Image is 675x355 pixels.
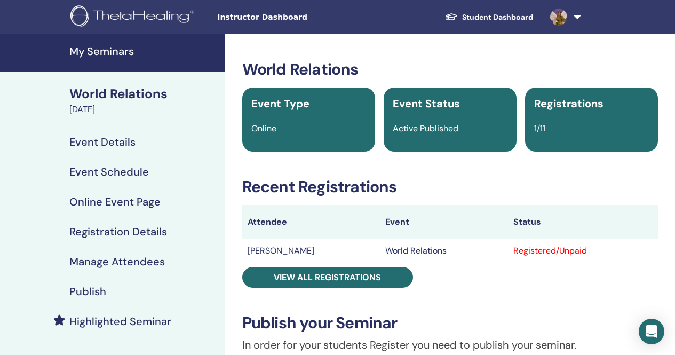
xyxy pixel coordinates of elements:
h4: Event Details [69,136,136,148]
th: Status [508,205,658,239]
div: [DATE] [69,103,219,116]
h4: Online Event Page [69,195,161,208]
span: Instructor Dashboard [217,12,377,23]
h4: Highlighted Seminar [69,315,171,328]
img: logo.png [70,5,198,29]
span: Active Published [393,123,458,134]
td: [PERSON_NAME] [242,239,380,263]
span: View all registrations [274,272,381,283]
th: Attendee [242,205,380,239]
h4: Publish [69,285,106,298]
th: Event [380,205,508,239]
h3: Recent Registrations [242,177,658,196]
a: View all registrations [242,267,413,288]
span: Registrations [534,97,603,111]
a: Student Dashboard [436,7,542,27]
h4: Event Schedule [69,165,149,178]
h4: My Seminars [69,45,219,58]
span: 1/11 [534,123,545,134]
h4: Manage Attendees [69,255,165,268]
span: Event Type [251,97,309,111]
div: Open Intercom Messenger [639,319,664,344]
h4: Registration Details [69,225,167,238]
div: World Relations [69,85,219,103]
div: Registered/Unpaid [513,244,653,257]
p: In order for your students Register you need to publish your seminar. [242,337,658,353]
h3: Publish your Seminar [242,313,658,333]
span: Online [251,123,276,134]
img: graduation-cap-white.svg [445,12,458,21]
img: default.jpg [550,9,567,26]
a: World Relations[DATE] [63,85,225,116]
h3: World Relations [242,60,658,79]
td: World Relations [380,239,508,263]
span: Event Status [393,97,460,111]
